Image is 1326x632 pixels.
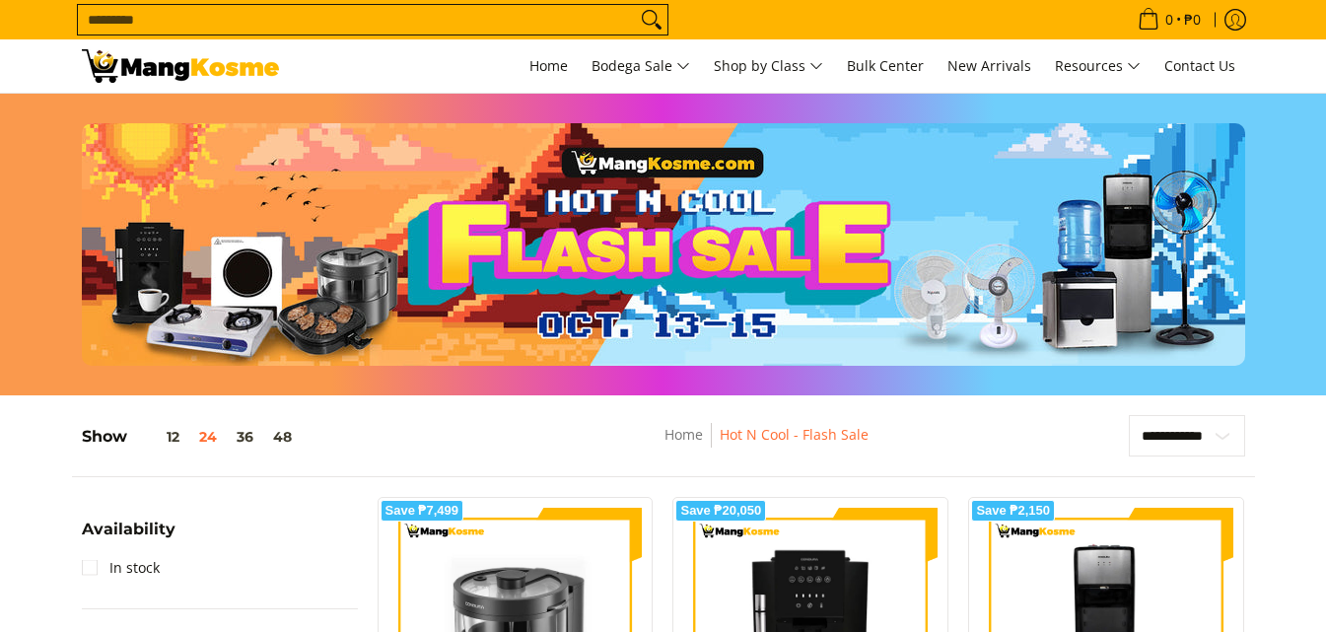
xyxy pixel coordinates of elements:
a: New Arrivals [938,39,1041,93]
span: ₱0 [1181,13,1204,27]
button: Search [636,5,667,35]
h5: Show [82,427,302,447]
button: 24 [189,429,227,445]
a: Hot N Cool - Flash Sale [720,425,869,444]
span: Shop by Class [714,54,823,79]
a: Home [664,425,703,444]
span: 0 [1162,13,1176,27]
span: • [1132,9,1207,31]
span: Bodega Sale [592,54,690,79]
summary: Open [82,522,175,552]
span: Save ₱20,050 [680,505,761,517]
nav: Main Menu [299,39,1245,93]
a: Resources [1045,39,1151,93]
a: Bodega Sale [582,39,700,93]
span: Save ₱7,499 [385,505,459,517]
span: New Arrivals [947,56,1031,75]
span: Save ₱2,150 [976,505,1050,517]
span: Availability [82,522,175,537]
button: 48 [263,429,302,445]
a: Bulk Center [837,39,934,93]
button: 36 [227,429,263,445]
nav: Breadcrumbs [523,423,1012,467]
a: In stock [82,552,160,584]
span: Contact Us [1164,56,1235,75]
span: Bulk Center [847,56,924,75]
button: 12 [127,429,189,445]
a: Shop by Class [704,39,833,93]
a: Contact Us [1154,39,1245,93]
span: Home [529,56,568,75]
span: Resources [1055,54,1141,79]
a: Home [520,39,578,93]
img: Hot N Cool: Mang Kosme MID-PAYDAY APPLIANCES SALE! l Mang Kosme [82,49,279,83]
